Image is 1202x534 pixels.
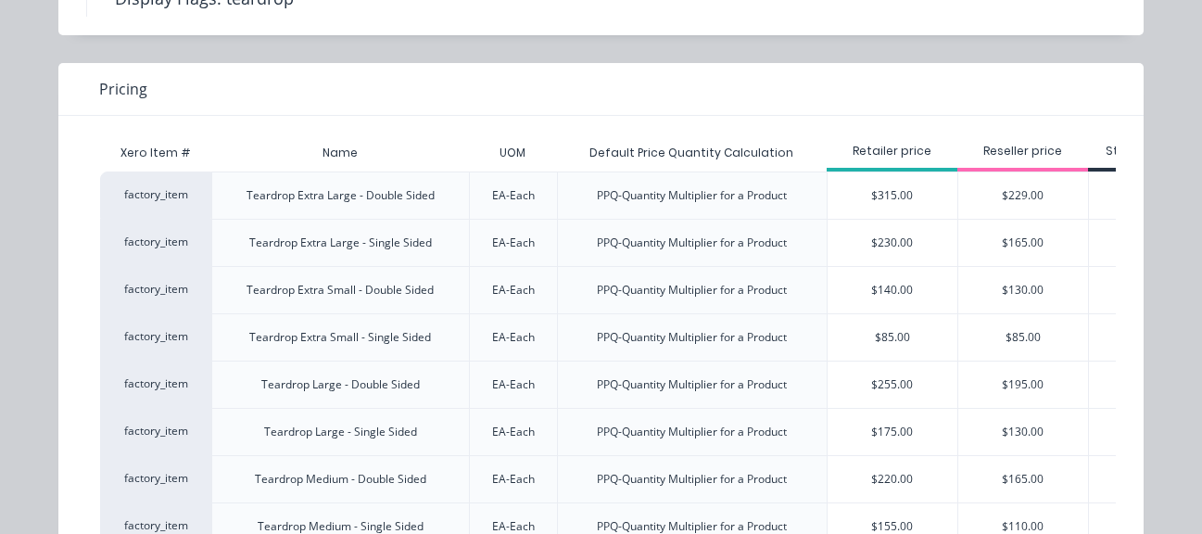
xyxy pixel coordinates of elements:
div: $0.00 [1089,172,1182,219]
div: factory_item [100,266,211,313]
div: factory_item [100,172,211,219]
div: $140.00 [828,267,957,313]
div: $0.00 [1089,362,1182,408]
div: $165.00 [958,456,1088,502]
div: PPQ-Quantity Multiplier for a Product [597,187,787,204]
div: EA-Each [492,376,535,393]
div: Reseller price [957,143,1088,159]
div: PPQ-Quantity Multiplier for a Product [597,282,787,299]
div: EA-Each [492,424,535,440]
div: $315.00 [828,172,957,219]
div: Default Price Quantity Calculation [575,130,808,176]
div: Xero Item # [100,134,211,172]
div: $220.00 [828,456,957,502]
div: PPQ-Quantity Multiplier for a Product [597,376,787,393]
div: $0.00 [1089,456,1182,502]
div: PPQ-Quantity Multiplier for a Product [597,235,787,251]
div: $130.00 [958,409,1088,455]
div: PPQ-Quantity Multiplier for a Product [597,329,787,346]
div: factory_item [100,219,211,266]
div: UOM [485,130,540,176]
div: Teardrop Extra Large - Single Sided [249,235,432,251]
div: factory_item [100,455,211,502]
div: EA-Each [492,471,535,488]
div: $255.00 [828,362,957,408]
div: Name [308,130,373,176]
div: $0.00 [1089,267,1182,313]
div: $229.00 [958,172,1088,219]
div: $165.00 [958,220,1088,266]
div: $85.00 [958,314,1088,361]
span: Pricing [99,78,147,100]
div: Standard [1088,143,1183,159]
div: factory_item [100,313,211,361]
div: Teardrop Medium - Double Sided [255,471,426,488]
div: $0.00 [1089,314,1182,361]
div: Teardrop Extra Small - Double Sided [247,282,434,299]
div: EA-Each [492,329,535,346]
div: $195.00 [958,362,1088,408]
div: Teardrop Large - Double Sided [261,376,420,393]
div: EA-Each [492,282,535,299]
div: $130.00 [958,267,1088,313]
div: Teardrop Large - Single Sided [264,424,417,440]
div: PPQ-Quantity Multiplier for a Product [597,471,787,488]
div: factory_item [100,361,211,408]
div: EA-Each [492,187,535,204]
div: $0.00 [1089,409,1182,455]
div: factory_item [100,408,211,455]
div: Retailer price [827,143,957,159]
div: $0.00 [1089,220,1182,266]
div: $175.00 [828,409,957,455]
div: PPQ-Quantity Multiplier for a Product [597,424,787,440]
div: $85.00 [828,314,957,361]
div: Teardrop Extra Large - Double Sided [247,187,435,204]
div: $230.00 [828,220,957,266]
div: EA-Each [492,235,535,251]
div: Teardrop Extra Small - Single Sided [249,329,431,346]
